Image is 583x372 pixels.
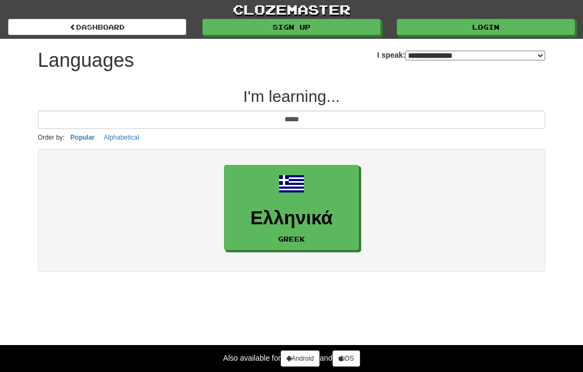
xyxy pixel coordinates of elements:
a: Sign up [202,19,381,35]
h1: Languages [38,50,134,71]
select: I speak: [405,51,545,60]
button: Popular [67,132,98,143]
small: Greek [278,235,305,243]
a: Login [397,19,575,35]
h2: I'm learning... [38,87,545,105]
a: dashboard [8,19,186,35]
button: Alphabetical [100,132,142,143]
label: I speak: [377,50,545,60]
small: Order by: [38,134,65,141]
h3: Ελληνικά [230,208,353,229]
a: ΕλληνικάGreek [224,165,359,251]
a: Android [281,350,320,367]
a: iOS [333,350,360,367]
